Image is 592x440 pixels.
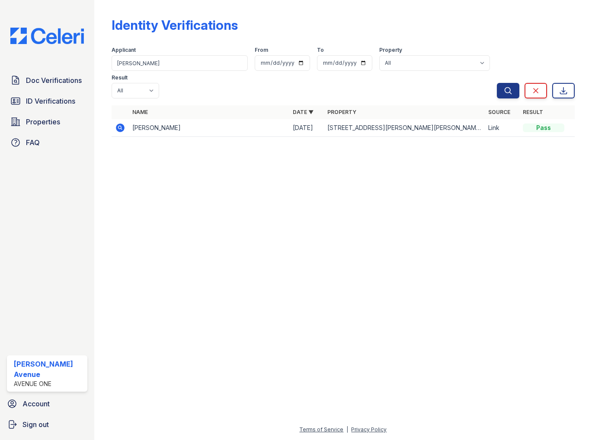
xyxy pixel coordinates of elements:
[7,72,87,89] a: Doc Verifications
[299,426,343,433] a: Terms of Service
[26,117,60,127] span: Properties
[132,109,148,115] a: Name
[351,426,387,433] a: Privacy Policy
[26,96,75,106] span: ID Verifications
[3,416,91,433] a: Sign out
[293,109,314,115] a: Date ▼
[7,113,87,130] a: Properties
[7,92,87,110] a: ID Verifications
[26,137,40,148] span: FAQ
[289,119,324,137] td: [DATE]
[7,134,87,151] a: FAQ
[112,47,136,54] label: Applicant
[346,426,348,433] div: |
[112,74,128,81] label: Result
[22,419,49,430] span: Sign out
[488,109,510,115] a: Source
[3,395,91,412] a: Account
[255,47,268,54] label: From
[26,75,82,85] span: Doc Verifications
[523,109,543,115] a: Result
[14,380,84,388] div: Avenue One
[485,119,519,137] td: Link
[112,55,248,71] input: Search by name or phone number
[3,28,91,44] img: CE_Logo_Blue-a8612792a0a2168367f1c8372b55b34899dd931a85d93a1a3d3e32e68fde9ad4.png
[129,119,290,137] td: [PERSON_NAME]
[379,47,402,54] label: Property
[523,123,564,132] div: Pass
[22,399,50,409] span: Account
[327,109,356,115] a: Property
[324,119,485,137] td: [STREET_ADDRESS][PERSON_NAME][PERSON_NAME]
[112,17,238,33] div: Identity Verifications
[317,47,324,54] label: To
[14,359,84,380] div: [PERSON_NAME] Avenue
